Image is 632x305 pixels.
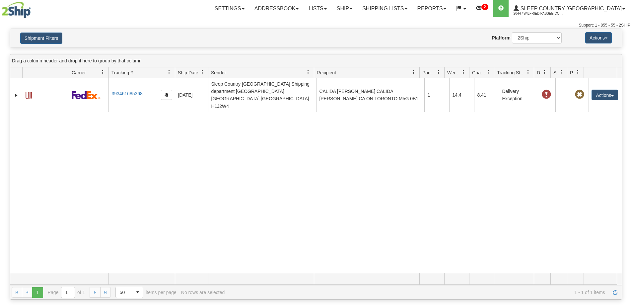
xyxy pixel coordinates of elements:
[472,69,486,76] span: Charge
[97,67,108,78] a: Carrier filter column settings
[499,78,539,112] td: Delivery Exception
[357,0,412,17] a: Shipping lists
[449,78,474,112] td: 14.4
[2,2,31,18] img: logo2044.jpg
[537,69,542,76] span: Delivery Status
[447,69,461,76] span: Weight
[115,287,143,298] span: Page sizes drop down
[481,4,488,10] sup: 2
[197,67,208,78] a: Ship Date filter column settings
[10,54,622,67] div: grid grouping header
[542,90,551,99] span: Delivery Exception
[497,69,526,76] span: Tracking Status
[20,33,62,44] button: Shipment Filters
[514,10,563,17] span: 2044 / Wilfried.Passee-Coutrin
[115,287,176,298] span: items per page
[229,290,605,295] span: 1 - 1 of 1 items
[111,69,133,76] span: Tracking #
[111,91,142,96] a: 393461685368
[610,287,620,298] a: Refresh
[72,91,101,99] img: 2 - FedEx Express®
[304,0,331,17] a: Lists
[13,92,20,99] a: Expand
[471,0,493,17] a: 2
[316,78,424,112] td: CALIDA [PERSON_NAME] CALIDA [PERSON_NAME] CA ON TORONTO M5G 0B1
[32,287,43,298] span: Page 1
[458,67,469,78] a: Weight filter column settings
[553,69,559,76] span: Shipment Issues
[572,67,584,78] a: Pickup Status filter column settings
[164,67,175,78] a: Tracking # filter column settings
[210,0,249,17] a: Settings
[592,90,618,100] button: Actions
[72,69,86,76] span: Carrier
[519,6,622,11] span: Sleep Country [GEOGRAPHIC_DATA]
[161,90,172,100] button: Copy to clipboard
[61,287,75,298] input: Page 1
[556,67,567,78] a: Shipment Issues filter column settings
[412,0,451,17] a: Reports
[408,67,419,78] a: Recipient filter column settings
[48,287,85,298] span: Page of 1
[433,67,444,78] a: Packages filter column settings
[570,69,576,76] span: Pickup Status
[132,287,143,298] span: select
[208,78,316,112] td: Sleep Country [GEOGRAPHIC_DATA] Shipping department [GEOGRAPHIC_DATA] [GEOGRAPHIC_DATA] [GEOGRAPH...
[523,67,534,78] a: Tracking Status filter column settings
[424,78,449,112] td: 1
[211,69,226,76] span: Sender
[2,23,630,28] div: Support: 1 - 855 - 55 - 2SHIP
[422,69,436,76] span: Packages
[474,78,499,112] td: 8.41
[249,0,304,17] a: Addressbook
[332,0,357,17] a: Ship
[483,67,494,78] a: Charge filter column settings
[26,89,32,100] a: Label
[120,289,128,296] span: 50
[303,67,314,78] a: Sender filter column settings
[585,32,612,43] button: Actions
[181,290,225,295] div: No rows are selected
[539,67,550,78] a: Delivery Status filter column settings
[317,69,336,76] span: Recipient
[492,35,511,41] label: Platform
[175,78,208,112] td: [DATE]
[617,118,631,186] iframe: chat widget
[178,69,198,76] span: Ship Date
[509,0,630,17] a: Sleep Country [GEOGRAPHIC_DATA] 2044 / Wilfried.Passee-Coutrin
[575,90,584,99] span: Pickup Not Assigned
